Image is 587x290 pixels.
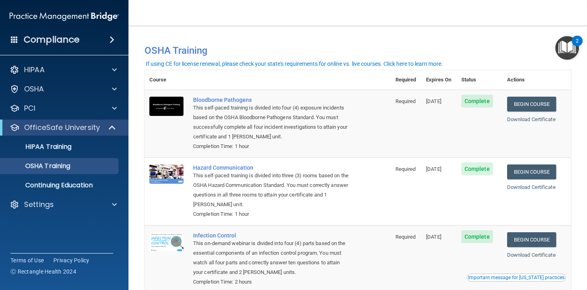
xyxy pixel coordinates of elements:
[507,184,556,190] a: Download Certificate
[555,36,579,60] button: Open Resource Center, 2 new notifications
[193,209,351,219] div: Completion Time: 1 hour
[145,45,571,56] h4: OSHA Training
[502,70,571,90] th: Actions
[457,70,502,90] th: Status
[395,166,416,172] span: Required
[24,123,100,132] p: OfficeSafe University
[24,200,54,209] p: Settings
[461,162,493,175] span: Complete
[507,252,556,258] a: Download Certificate
[146,61,443,67] div: If using CE for license renewal, please check your state's requirements for online vs. live cours...
[507,116,556,122] a: Download Certificate
[10,103,117,113] a: PCI
[24,34,79,45] h4: Compliance
[10,268,76,276] span: Ⓒ Rectangle Health 2024
[24,84,44,94] p: OSHA
[461,95,493,107] span: Complete
[507,97,556,112] a: Begin Course
[193,239,351,277] div: This on-demand webinar is divided into four (4) parts based on the essential components of an inf...
[5,181,115,189] p: Continuing Education
[576,41,579,51] div: 2
[193,164,351,171] a: Hazard Communication
[24,65,45,75] p: HIPAA
[193,142,351,151] div: Completion Time: 1 hour
[10,200,117,209] a: Settings
[461,230,493,243] span: Complete
[10,8,119,24] img: PMB logo
[193,171,351,209] div: This self-paced training is divided into three (3) rooms based on the OSHA Hazard Communication S...
[468,275,565,280] div: Important message for [US_STATE] practices
[10,84,117,94] a: OSHA
[193,277,351,287] div: Completion Time: 2 hours
[507,232,556,247] a: Begin Course
[193,232,351,239] a: Infection Control
[426,98,441,104] span: [DATE]
[395,234,416,240] span: Required
[53,256,90,264] a: Privacy Policy
[395,98,416,104] span: Required
[426,166,441,172] span: [DATE]
[193,97,351,103] a: Bloodborne Pathogens
[467,274,566,282] button: Read this if you are a dental practitioner in the state of CA
[10,123,116,132] a: OfficeSafe University
[507,164,556,179] a: Begin Course
[5,162,70,170] p: OSHA Training
[193,103,351,142] div: This self-paced training is divided into four (4) exposure incidents based on the OSHA Bloodborne...
[10,65,117,75] a: HIPAA
[426,234,441,240] span: [DATE]
[10,256,44,264] a: Terms of Use
[421,70,457,90] th: Expires On
[145,70,188,90] th: Course
[391,70,421,90] th: Required
[5,143,71,151] p: HIPAA Training
[24,103,35,113] p: PCI
[145,60,444,68] button: If using CE for license renewal, please check your state's requirements for online vs. live cours...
